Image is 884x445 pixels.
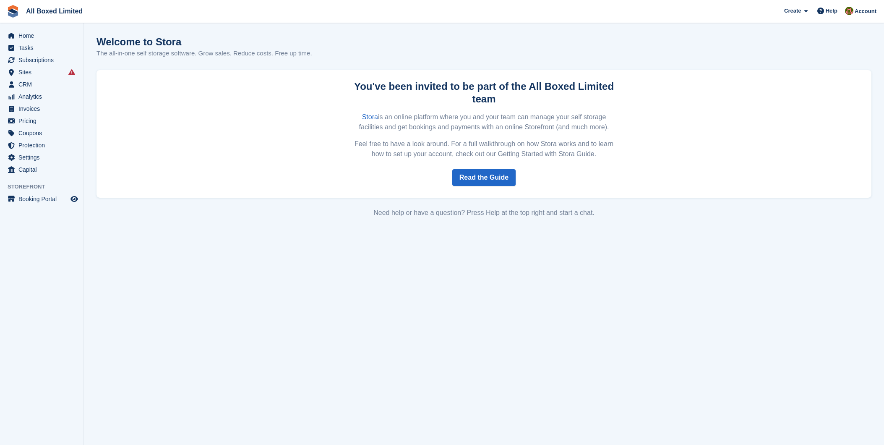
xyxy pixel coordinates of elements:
[354,81,614,105] strong: You've been invited to be part of the All Boxed Limited team
[96,36,312,47] h1: Welcome to Stora
[7,5,19,18] img: stora-icon-8386f47178a22dfd0bd8f6a31ec36ba5ce8667c1dd55bd0f319d3a0aa187defe.svg
[4,139,79,151] a: menu
[18,164,69,175] span: Capital
[18,152,69,163] span: Settings
[18,127,69,139] span: Coupons
[68,69,75,76] i: Smart entry sync failures have occurred
[18,115,69,127] span: Pricing
[452,169,516,186] a: Read the Guide
[4,127,79,139] a: menu
[4,152,79,163] a: menu
[855,7,876,16] span: Account
[8,183,83,191] span: Storefront
[4,164,79,175] a: menu
[96,208,871,218] div: Need help or have a question? Press Help at the top right and start a chat.
[352,139,617,159] p: Feel free to have a look around. For a full walkthrough on how Stora works and to learn how to se...
[18,42,69,54] span: Tasks
[362,113,378,120] a: Stora
[18,91,69,102] span: Analytics
[4,193,79,205] a: menu
[18,79,69,90] span: CRM
[18,30,69,42] span: Home
[18,139,69,151] span: Protection
[18,66,69,78] span: Sites
[18,54,69,66] span: Subscriptions
[4,42,79,54] a: menu
[96,49,312,58] p: The all-in-one self storage software. Grow sales. Reduce costs. Free up time.
[4,91,79,102] a: menu
[4,66,79,78] a: menu
[784,7,801,15] span: Create
[826,7,837,15] span: Help
[4,103,79,115] a: menu
[4,30,79,42] a: menu
[69,194,79,204] a: Preview store
[18,103,69,115] span: Invoices
[4,79,79,90] a: menu
[4,115,79,127] a: menu
[4,54,79,66] a: menu
[18,193,69,205] span: Booking Portal
[23,4,86,18] a: All Boxed Limited
[352,112,617,132] p: is an online platform where you and your team can manage your self storage facilities and get boo...
[845,7,853,15] img: Sharon Hawkins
